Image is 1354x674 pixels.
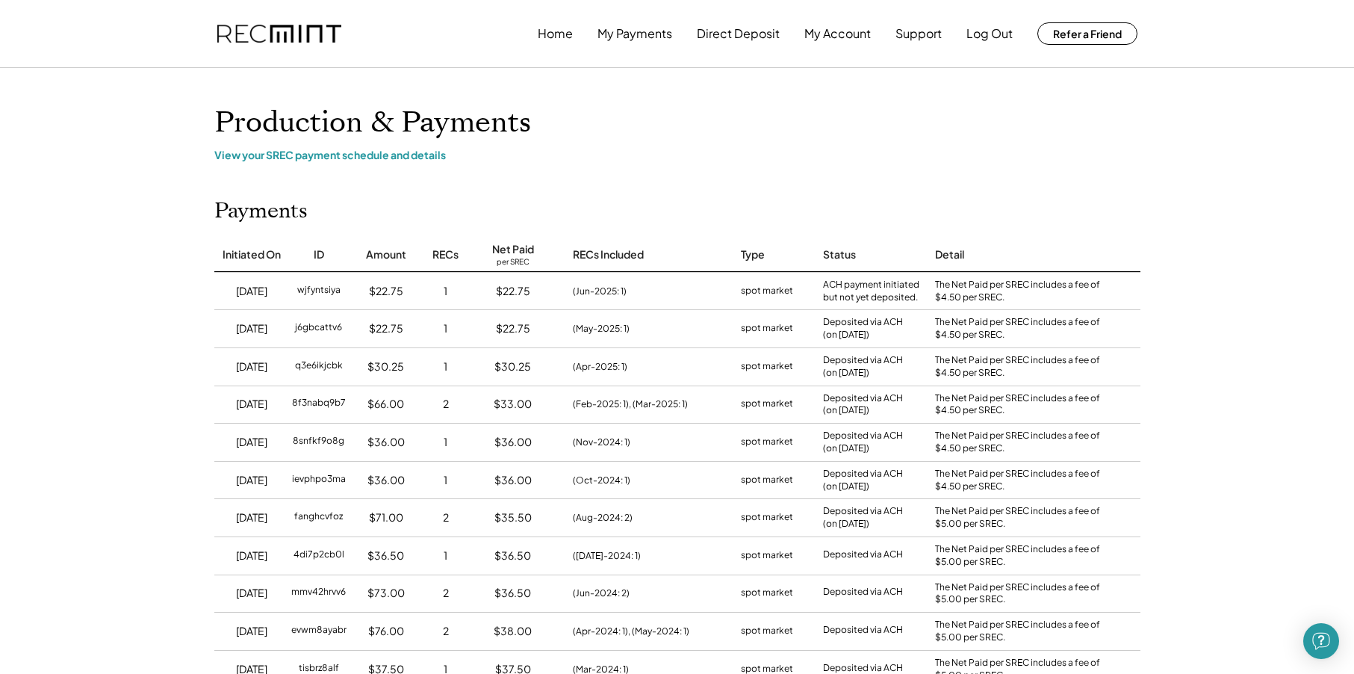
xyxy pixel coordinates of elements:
div: (Feb-2025: 1), (Mar-2025: 1) [573,398,688,411]
div: 1 [444,284,447,299]
div: fanghcvfoz [294,510,343,525]
div: Deposited via ACH [823,624,903,639]
div: $33.00 [494,397,532,412]
div: Deposited via ACH (on [DATE]) [823,354,903,380]
div: 1 [444,473,447,488]
div: The Net Paid per SREC includes a fee of $4.50 per SREC. [935,279,1107,304]
div: 2 [443,624,449,639]
div: spot market [741,548,793,563]
div: The Net Paid per SREC includes a fee of $5.00 per SREC. [935,619,1107,644]
h1: Production & Payments [214,105,1140,140]
div: spot market [741,624,793,639]
button: Log Out [966,19,1013,49]
div: $22.75 [369,284,403,299]
div: $35.50 [494,510,532,525]
div: The Net Paid per SREC includes a fee of $5.00 per SREC. [935,505,1107,531]
div: RECs [432,247,459,262]
div: $36.50 [367,548,404,563]
div: per SREC [497,257,530,268]
div: $36.50 [494,586,531,601]
div: [DATE] [236,397,267,412]
button: My Payments [597,19,672,49]
div: ([DATE]-2024: 1) [573,549,641,563]
img: recmint-logotype%403x.png [217,25,341,43]
div: Detail [935,247,964,262]
div: The Net Paid per SREC includes a fee of $4.50 per SREC. [935,392,1107,418]
div: $71.00 [369,510,403,525]
div: $30.25 [494,359,531,374]
div: 1 [444,548,447,563]
div: $36.00 [494,473,532,488]
div: (May-2025: 1) [573,322,630,336]
div: evwm8ayabr [291,624,347,639]
div: 1 [444,359,447,374]
div: mmv42hrvv6 [291,586,346,601]
div: 2 [443,397,449,412]
div: [DATE] [236,435,267,450]
h2: Payments [214,199,308,224]
div: [DATE] [236,548,267,563]
div: The Net Paid per SREC includes a fee of $4.50 per SREC. [935,468,1107,493]
div: spot market [741,435,793,450]
div: (Apr-2025: 1) [573,360,627,374]
div: $22.75 [496,284,530,299]
div: The Net Paid per SREC includes a fee of $4.50 per SREC. [935,316,1107,341]
div: (Jun-2025: 1) [573,285,627,298]
div: ACH payment initiated but not yet deposited. [823,279,920,304]
div: Type [741,247,765,262]
div: Net Paid [492,242,534,257]
div: The Net Paid per SREC includes a fee of $4.50 per SREC. [935,354,1107,380]
div: $36.50 [494,548,531,563]
button: My Account [804,19,871,49]
div: j6gbcattv6 [295,321,342,336]
div: (Apr-2024: 1), (May-2024: 1) [573,625,689,638]
div: Deposited via ACH (on [DATE]) [823,505,903,531]
div: [DATE] [236,321,267,336]
button: Refer a Friend [1037,22,1137,45]
button: Home [538,19,573,49]
div: spot market [741,473,793,488]
div: Deposited via ACH (on [DATE]) [823,468,903,493]
div: wjfyntsiya [297,284,341,299]
div: Deposited via ACH (on [DATE]) [823,316,903,341]
div: spot market [741,586,793,601]
div: spot market [741,510,793,525]
div: The Net Paid per SREC includes a fee of $5.00 per SREC. [935,543,1107,569]
div: [DATE] [236,624,267,639]
div: [DATE] [236,586,267,601]
div: View your SREC payment schedule and details [214,148,1140,161]
div: 1 [444,321,447,336]
div: $36.00 [367,435,405,450]
div: The Net Paid per SREC includes a fee of $4.50 per SREC. [935,430,1107,455]
div: Initiated On [223,247,281,262]
div: Deposited via ACH (on [DATE]) [823,430,903,455]
div: Deposited via ACH [823,586,903,601]
div: spot market [741,321,793,336]
div: $73.00 [367,586,405,601]
div: $22.75 [496,321,530,336]
div: [DATE] [236,473,267,488]
div: spot market [741,359,793,374]
div: 4di7p2cb0l [294,548,344,563]
div: (Jun-2024: 2) [573,587,630,600]
div: $30.25 [367,359,404,374]
div: $76.00 [368,624,404,639]
div: $36.00 [494,435,532,450]
div: Deposited via ACH [823,548,903,563]
div: 2 [443,586,449,601]
div: Open Intercom Messenger [1303,623,1339,659]
div: spot market [741,284,793,299]
button: Direct Deposit [697,19,780,49]
div: $22.75 [369,321,403,336]
div: $36.00 [367,473,405,488]
button: Support [895,19,942,49]
div: ievphpo3ma [292,473,346,488]
div: (Oct-2024: 1) [573,474,630,487]
div: q3e6ikjcbk [295,359,343,374]
div: [DATE] [236,284,267,299]
div: 8f3nabq9b7 [292,397,346,412]
div: spot market [741,397,793,412]
div: RECs Included [573,247,644,262]
div: $38.00 [494,624,532,639]
div: $66.00 [367,397,404,412]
